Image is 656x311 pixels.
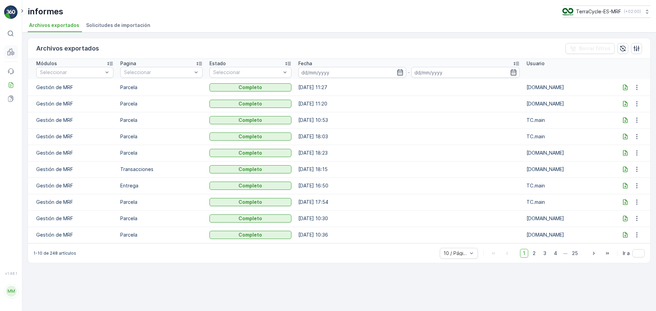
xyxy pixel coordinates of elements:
[117,227,206,243] td: Parcela
[117,161,206,178] td: Transacciones
[238,199,262,206] p: Completo
[523,161,612,178] td: [DOMAIN_NAME]
[523,79,612,96] td: [DOMAIN_NAME]
[213,69,281,76] p: Seleccionar
[295,112,523,128] td: [DATE] 10:53
[6,286,17,297] div: MM
[295,128,523,145] td: [DATE] 18:03
[569,249,581,258] span: 25
[295,145,523,161] td: [DATE] 18:23
[238,117,262,124] p: Completo
[238,182,262,189] p: Completo
[523,178,612,194] td: TC.main
[523,112,612,128] td: TC.main
[527,60,545,67] p: Usuario
[523,227,612,243] td: [DOMAIN_NAME]
[238,215,262,222] p: Completo
[520,249,528,258] span: 1
[36,60,57,67] p: Módulos
[238,150,262,156] p: Completo
[209,198,291,206] button: Completo
[209,83,291,91] button: Completo
[209,116,291,124] button: Completo
[562,8,573,15] img: TC_mwK4AaT.png
[36,44,99,53] p: Archivos exportados
[28,112,117,128] td: Gestión de MRF
[117,112,206,128] td: Parcela
[29,22,79,29] span: Archivos exportados
[117,79,206,96] td: Parcela
[117,194,206,210] td: Parcela
[238,166,262,173] p: Completo
[411,67,519,78] input: dd/mm/yyyy
[117,178,206,194] td: Entrega
[295,210,523,227] td: [DATE] 10:30
[530,249,539,258] span: 2
[523,96,612,112] td: [DOMAIN_NAME]
[295,194,523,210] td: [DATE] 17:54
[124,69,192,76] p: Seleccionar
[579,45,611,52] p: Borrar filtros
[4,5,18,19] img: logo
[33,251,76,256] p: 1-10 de 248 artículos
[209,100,291,108] button: Completo
[238,231,262,238] p: Completo
[238,133,262,140] p: Completo
[523,194,612,210] td: TC.main
[408,68,410,76] p: -
[209,231,291,239] button: Completo
[209,165,291,173] button: Completo
[238,100,262,107] p: Completo
[117,145,206,161] td: Parcela
[298,60,312,67] p: Fecha
[295,161,523,178] td: [DATE] 18:15
[117,210,206,227] td: Parcela
[28,161,117,178] td: Gestión de MRF
[576,8,621,15] p: TerraCycle-ES-MRF
[28,79,117,96] td: Gestión de MRF
[4,271,18,275] span: v 1.48.1
[117,128,206,145] td: Parcela
[562,5,651,18] button: TerraCycle-ES-MRF(+02:00)
[565,43,615,54] button: Borrar filtros
[623,250,630,257] span: Ir a
[540,249,549,258] span: 3
[523,210,612,227] td: [DOMAIN_NAME]
[563,249,568,258] p: ...
[295,178,523,194] td: [DATE] 16:50
[28,96,117,112] td: Gestión de MRF
[28,210,117,227] td: Gestión de MRF
[295,96,523,112] td: [DATE] 11:20
[238,84,262,91] p: Completo
[117,96,206,112] td: Parcela
[295,79,523,96] td: [DATE] 11:27
[298,67,406,78] input: dd/mm/yyyy
[28,178,117,194] td: Gestión de MRF
[209,132,291,141] button: Completo
[86,22,150,29] span: Solicitudes de importación
[28,128,117,145] td: Gestión de MRF
[209,214,291,223] button: Completo
[523,145,612,161] td: [DOMAIN_NAME]
[209,149,291,157] button: Completo
[28,145,117,161] td: Gestión de MRF
[551,249,560,258] span: 4
[40,69,103,76] p: Seleccionar
[4,277,18,306] button: MM
[624,9,641,14] p: ( +02:00 )
[209,182,291,190] button: Completo
[120,60,136,67] p: Pagina
[295,227,523,243] td: [DATE] 10:36
[28,6,63,17] p: informes
[28,194,117,210] td: Gestión de MRF
[28,227,117,243] td: Gestión de MRF
[523,128,612,145] td: TC.main
[209,60,226,67] p: Estado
